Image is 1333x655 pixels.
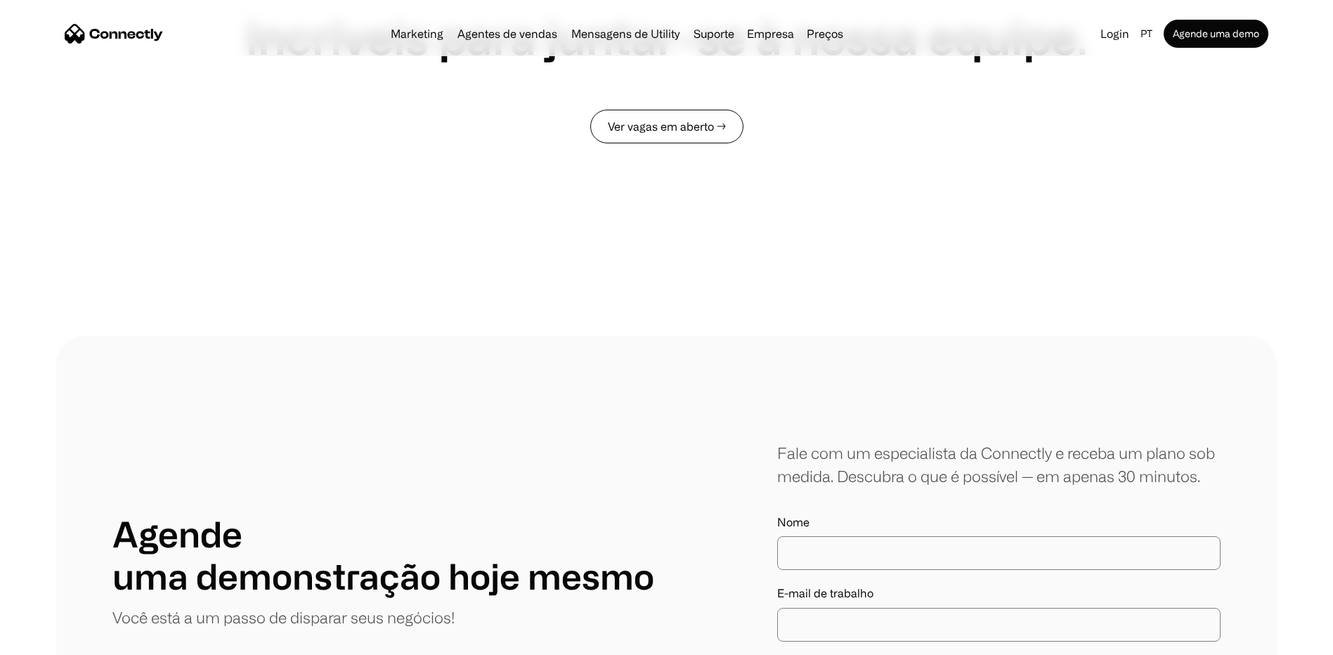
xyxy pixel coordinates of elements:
ul: Language list [28,630,84,650]
div: Empresa [743,24,798,44]
div: Empresa [747,24,794,44]
div: pt [1140,24,1152,44]
label: E-mail de trabalho [777,587,1221,600]
div: Fale com um especialista da Connectly e receba um plano sob medida. Descubra o que é possível — e... [777,441,1221,488]
a: Preços [801,28,849,39]
label: Nome [777,516,1221,529]
a: Marketing [385,28,449,39]
a: Agentes de vendas [452,28,563,39]
aside: Language selected: Português (Brasil) [14,629,84,650]
a: Ver vagas em aberto → [590,110,743,143]
a: Mensagens de Utility [566,28,685,39]
a: Agende uma demo [1164,20,1268,48]
a: home [65,23,163,44]
a: Login [1095,24,1135,44]
div: pt [1135,24,1161,44]
p: Você está a um passo de disparar seus negócios! [112,606,455,629]
h1: Agende uma demonstração hoje mesmo [112,513,654,597]
a: Suporte [688,28,740,39]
